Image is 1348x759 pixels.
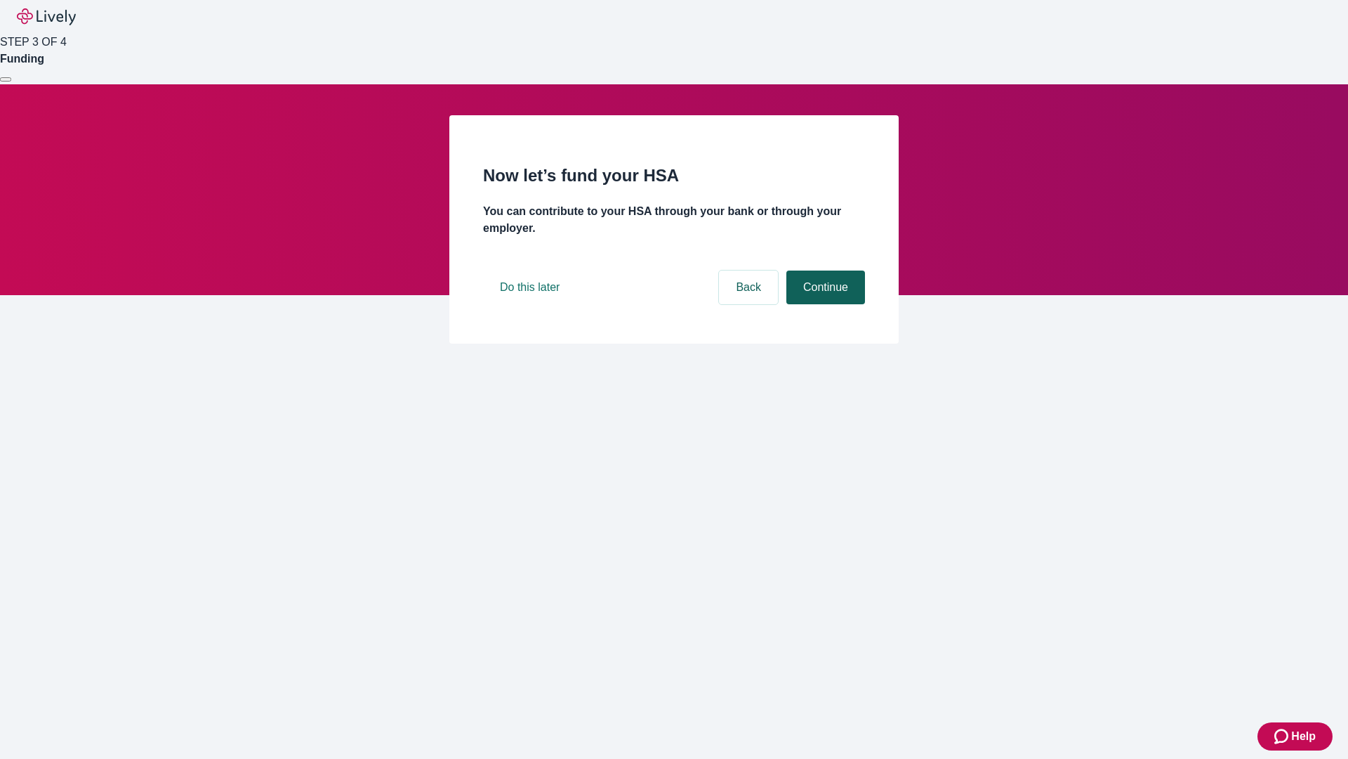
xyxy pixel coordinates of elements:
button: Do this later [483,271,576,304]
img: Lively [17,8,76,25]
button: Zendesk support iconHelp [1257,722,1333,751]
button: Continue [786,271,865,304]
svg: Zendesk support icon [1274,728,1291,745]
h4: You can contribute to your HSA through your bank or through your employer. [483,203,865,237]
button: Back [719,271,778,304]
h2: Now let’s fund your HSA [483,163,865,188]
span: Help [1291,728,1316,745]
